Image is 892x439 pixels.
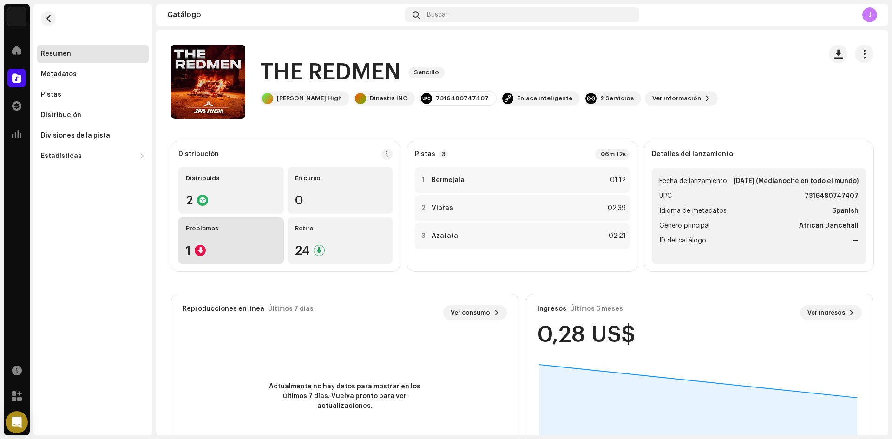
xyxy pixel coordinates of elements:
[605,230,626,242] div: 02:21
[432,232,458,240] strong: Azafata
[427,11,448,19] span: Buscar
[41,50,71,58] div: Resumen
[167,11,401,19] div: Catálogo
[295,175,386,182] div: En curso
[370,95,407,102] div: Dinastia INC
[659,176,727,187] span: Fecha de lanzamiento
[605,203,626,214] div: 02:39
[800,305,862,320] button: Ver ingresos
[37,126,149,145] re-m-nav-item: Divisiones de la pista
[645,91,718,106] button: Ver información
[659,190,672,202] span: UPC
[734,176,859,187] strong: [DATE] (Medianoche en todo el mundo)
[862,7,877,22] div: J
[443,305,507,320] button: Ver consumo
[415,151,435,158] strong: Pistas
[853,235,859,246] strong: —
[7,7,26,26] img: 48257be4-38e1-423f-bf03-81300282f8d9
[436,95,489,102] div: 7316480747407
[805,190,859,202] strong: 7316480747407
[37,147,149,165] re-m-nav-dropdown: Estadísticas
[659,235,706,246] span: ID del catálogo
[652,151,733,158] strong: Detalles del lanzamiento
[186,225,276,232] div: Problemas
[261,382,428,411] span: Actualmente no hay datos para mostrar en los últimos 7 días. Vuelva pronto para ver actualizaciones.
[600,95,634,102] div: 2 Servicios
[41,132,110,139] div: Divisiones de la pista
[652,89,701,108] span: Ver información
[432,177,465,184] strong: Bermejala
[807,303,845,322] span: Ver ingresos
[295,225,386,232] div: Retiro
[37,85,149,104] re-m-nav-item: Pistas
[538,305,566,313] div: Ingresos
[41,111,81,119] div: Distribución
[183,305,264,313] div: Reproducciones en línea
[570,305,623,313] div: Últimos 6 meses
[439,150,448,158] p-badge: 3
[517,95,572,102] div: Enlace inteligente
[605,175,626,186] div: 01:12
[659,220,710,231] span: Género principal
[37,45,149,63] re-m-nav-item: Resumen
[408,67,445,78] span: Sencillo
[186,175,276,182] div: Distribuída
[595,149,630,160] div: 06m 12s
[799,220,859,231] strong: African Dancehall
[832,205,859,216] strong: Spanish
[659,205,727,216] span: Idioma de metadatos
[41,152,82,160] div: Estadísticas
[41,71,77,78] div: Metadatos
[432,204,453,212] strong: Vibras
[260,58,401,87] h1: THE REDMEN
[6,411,28,433] div: Open Intercom Messenger
[37,65,149,84] re-m-nav-item: Metadatos
[451,303,490,322] span: Ver consumo
[277,95,342,102] div: [PERSON_NAME] High
[41,91,61,98] div: Pistas
[178,151,219,158] div: Distribución
[268,305,314,313] div: Últimos 7 días
[37,106,149,124] re-m-nav-item: Distribución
